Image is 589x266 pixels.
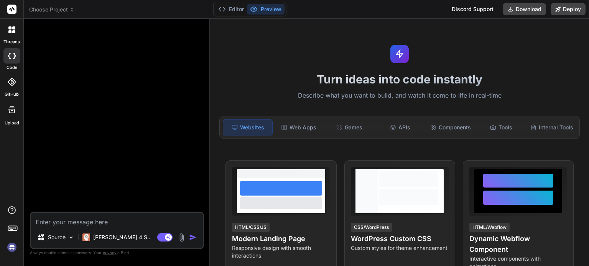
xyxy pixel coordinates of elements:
span: Choose Project [29,6,75,13]
img: signin [5,241,18,254]
span: privacy [103,250,117,255]
p: Responsive design with smooth interactions [232,244,330,259]
p: Always double-check its answers. Your in Bind [30,249,204,256]
label: code [7,64,17,71]
button: Deploy [551,3,586,15]
button: Download [503,3,546,15]
h1: Turn ideas into code instantly [215,72,584,86]
div: Discord Support [447,3,498,15]
div: Websites [223,119,273,135]
img: icon [189,233,197,241]
label: GitHub [5,91,19,98]
div: Games [325,119,374,135]
p: [PERSON_NAME] 4 S.. [93,233,150,241]
button: Editor [215,4,247,15]
div: Components [426,119,475,135]
img: attachment [177,233,186,242]
p: Custom styles for theme enhancement [351,244,449,252]
div: CSS/WordPress [351,223,392,232]
div: APIs [375,119,424,135]
h4: WordPress Custom CSS [351,233,449,244]
div: HTML/CSS/JS [232,223,270,232]
p: Describe what you want to build, and watch it come to life in real-time [215,91,584,101]
label: threads [3,39,20,45]
label: Upload [5,120,19,126]
div: Web Apps [274,119,323,135]
div: Tools [477,119,526,135]
button: Preview [247,4,285,15]
img: Claude 4 Sonnet [82,233,90,241]
p: Source [48,233,66,241]
div: HTML/Webflow [469,223,510,232]
div: Internal Tools [527,119,576,135]
h4: Dynamic Webflow Component [469,233,567,255]
img: Pick Models [68,234,74,241]
h4: Modern Landing Page [232,233,330,244]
